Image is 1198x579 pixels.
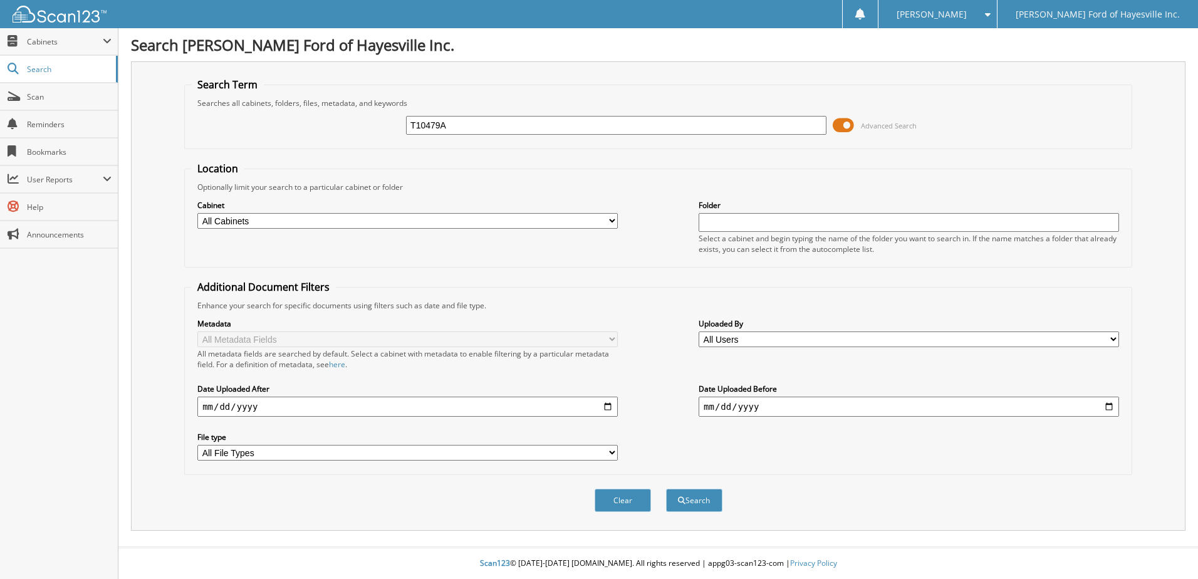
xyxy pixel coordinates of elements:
span: Scan [27,91,112,102]
div: Optionally limit your search to a particular cabinet or folder [191,182,1125,192]
div: Searches all cabinets, folders, files, metadata, and keywords [191,98,1125,108]
span: [PERSON_NAME] Ford of Hayesville Inc. [1016,11,1180,18]
label: File type [197,432,618,442]
legend: Location [191,162,244,175]
div: Enhance your search for specific documents using filters such as date and file type. [191,300,1125,311]
label: Metadata [197,318,618,329]
span: User Reports [27,174,103,185]
span: Bookmarks [27,147,112,157]
h1: Search [PERSON_NAME] Ford of Hayesville Inc. [131,34,1185,55]
button: Clear [595,489,651,512]
span: Advanced Search [861,121,917,130]
img: scan123-logo-white.svg [13,6,107,23]
span: [PERSON_NAME] [897,11,967,18]
span: Cabinets [27,36,103,47]
label: Date Uploaded Before [699,383,1119,394]
span: Help [27,202,112,212]
legend: Search Term [191,78,264,91]
a: here [329,359,345,370]
span: Search [27,64,110,75]
input: start [197,397,618,417]
input: end [699,397,1119,417]
label: Folder [699,200,1119,211]
a: Privacy Policy [790,558,837,568]
div: © [DATE]-[DATE] [DOMAIN_NAME]. All rights reserved | appg03-scan123-com | [118,548,1198,579]
label: Date Uploaded After [197,383,618,394]
div: Select a cabinet and begin typing the name of the folder you want to search in. If the name match... [699,233,1119,254]
iframe: Chat Widget [1135,519,1198,579]
label: Uploaded By [699,318,1119,329]
label: Cabinet [197,200,618,211]
div: All metadata fields are searched by default. Select a cabinet with metadata to enable filtering b... [197,348,618,370]
button: Search [666,489,722,512]
span: Announcements [27,229,112,240]
span: Scan123 [480,558,510,568]
legend: Additional Document Filters [191,280,336,294]
span: Reminders [27,119,112,130]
